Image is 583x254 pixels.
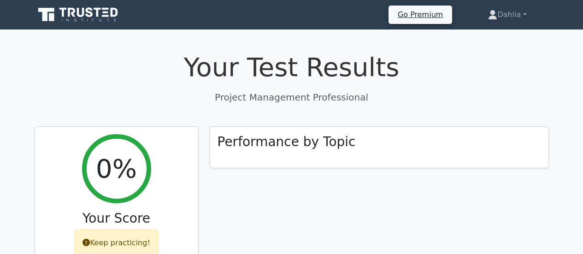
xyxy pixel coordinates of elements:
[35,90,549,104] p: Project Management Professional
[35,52,549,83] h1: Your Test Results
[96,153,137,184] h2: 0%
[466,6,548,24] a: Dahlia
[392,8,448,21] a: Go Premium
[42,211,191,226] h3: Your Score
[218,134,356,150] h3: Performance by Topic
